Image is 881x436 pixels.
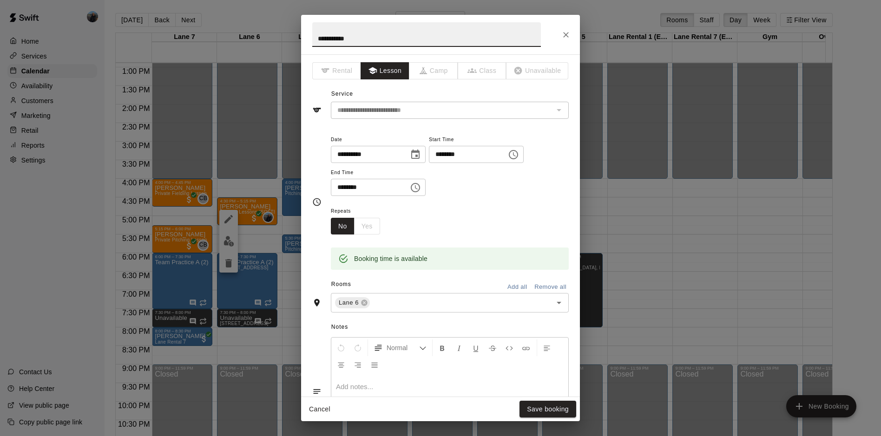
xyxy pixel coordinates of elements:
[331,218,380,235] div: outlined button group
[518,339,534,356] button: Insert Link
[305,401,335,418] button: Cancel
[331,134,426,146] span: Date
[519,401,576,418] button: Save booking
[429,134,524,146] span: Start Time
[406,178,425,197] button: Choose time, selected time is 5:15 PM
[387,343,419,352] span: Normal
[331,167,426,179] span: End Time
[331,102,569,119] div: The service of an existing booking cannot be changed
[485,339,500,356] button: Format Strikethrough
[468,339,484,356] button: Format Underline
[367,356,382,373] button: Justify Align
[331,320,569,335] span: Notes
[350,356,366,373] button: Right Align
[350,339,366,356] button: Redo
[370,339,430,356] button: Formatting Options
[335,297,370,308] div: Lane 6
[312,62,361,79] span: The type of an existing booking cannot be changed
[333,356,349,373] button: Center Align
[532,280,569,294] button: Remove all
[335,298,362,307] span: Lane 6
[506,62,569,79] span: The type of an existing booking cannot be changed
[312,387,322,396] svg: Notes
[331,281,351,287] span: Rooms
[558,26,574,43] button: Close
[331,91,353,97] span: Service
[312,298,322,307] svg: Rooms
[409,62,458,79] span: The type of an existing booking cannot be changed
[333,339,349,356] button: Undo
[451,339,467,356] button: Format Italics
[361,62,409,79] button: Lesson
[331,205,388,218] span: Repeats
[501,339,517,356] button: Insert Code
[312,105,322,115] svg: Service
[458,62,507,79] span: The type of an existing booking cannot be changed
[539,339,555,356] button: Left Align
[434,339,450,356] button: Format Bold
[502,280,532,294] button: Add all
[552,296,565,309] button: Open
[354,250,427,267] div: Booking time is available
[504,145,523,164] button: Choose time, selected time is 4:30 PM
[406,145,425,164] button: Choose date, selected date is Oct 9, 2025
[312,197,322,207] svg: Timing
[331,218,355,235] button: No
